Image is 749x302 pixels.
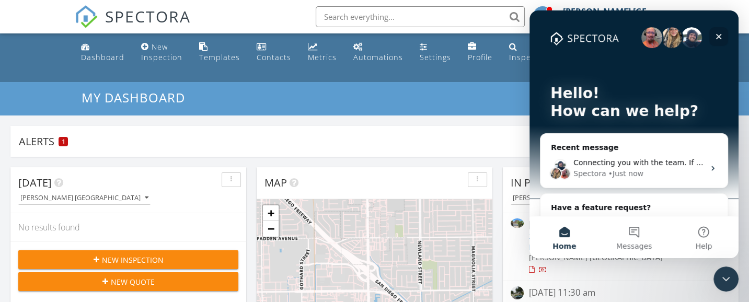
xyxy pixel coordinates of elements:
[195,38,244,67] a: Templates
[511,191,643,205] button: [PERSON_NAME] [GEOGRAPHIC_DATA]
[18,272,238,291] button: New Quote
[166,232,182,239] span: Help
[102,254,164,265] span: New Inspection
[78,158,113,169] div: • Just now
[529,252,663,262] span: [PERSON_NAME] [GEOGRAPHIC_DATA]
[713,266,739,292] iframe: Intercom live chat
[252,38,295,67] a: Contacts
[18,191,151,205] button: [PERSON_NAME] [GEOGRAPHIC_DATA]
[70,206,139,248] button: Messages
[75,14,191,36] a: SPECTORA
[264,176,287,190] span: Map
[19,134,715,148] div: Alerts
[257,52,291,62] div: Contacts
[349,38,407,67] a: Automations (Basic)
[21,192,188,203] h2: Have a feature request?
[141,42,182,62] div: New Inspection
[62,138,65,145] span: 1
[464,38,497,67] a: Company Profile
[316,6,525,27] input: Search everything...
[509,52,555,62] div: Inspections
[513,194,641,202] div: [PERSON_NAME] [GEOGRAPHIC_DATA]
[105,5,191,27] span: SPECTORA
[304,38,341,67] a: Metrics
[529,10,739,258] iframe: Intercom live chat
[75,5,98,28] img: The Best Home Inspection Software - Spectora
[20,194,148,202] div: [PERSON_NAME] [GEOGRAPHIC_DATA]
[18,176,52,190] span: [DATE]
[87,232,123,239] span: Messages
[416,38,455,67] a: Settings
[82,89,185,106] span: My Dashboard
[563,6,660,17] div: [PERSON_NAME] [GEOGRAPHIC_DATA]
[199,52,240,62] div: Templates
[180,17,199,36] div: Close
[511,286,524,299] img: streetview
[10,213,246,241] div: No results found
[420,52,451,62] div: Settings
[353,52,403,62] div: Automations
[511,218,524,228] img: 9575827%2Fcover_photos%2FiavXZXEu5NdxlyUlQOFw%2Fsmall.jpeg
[23,232,47,239] span: Home
[511,176,577,190] span: In Progress
[263,205,279,221] a: Zoom in
[44,148,638,156] span: Connecting you with the team. If you haven’t shared what you need help with yet, go ahead and dro...
[18,250,238,269] button: New Inspection
[77,38,129,67] a: Dashboard
[140,206,209,248] button: Help
[44,158,76,169] div: Spectora
[137,38,187,67] a: New Inspection
[468,52,492,62] div: Profile
[511,218,731,275] a: [DATE] 9:00 am 28461 [GEOGRAPHIC_DATA][PERSON_NAME], [GEOGRAPHIC_DATA] [PERSON_NAME] [GEOGRAPHIC_...
[81,52,124,62] div: Dashboard
[111,276,155,287] span: New Quote
[308,52,337,62] div: Metrics
[529,286,712,299] div: [DATE] 11:30 am
[505,38,559,67] a: Inspections
[263,221,279,237] a: Zoom out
